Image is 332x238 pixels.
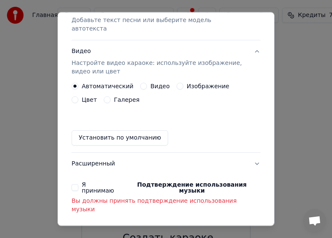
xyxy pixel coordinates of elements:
[72,59,247,76] p: Настройте видео караоке: используйте изображение, видео или цвет
[72,197,260,214] p: Вы должны принять подтверждение использования музыки
[72,153,260,175] button: Расширенный
[72,83,260,152] div: ВидеоНастройте видео караоке: используйте изображение, видео или цвет
[72,16,247,33] p: Добавьте текст песни или выберите модель автотекста
[123,182,260,193] button: Я принимаю
[82,83,133,89] label: Автоматический
[72,130,168,146] button: Установить по умолчанию
[114,97,140,103] label: Галерея
[72,4,110,13] div: Текст песни
[72,47,247,76] div: Видео
[150,83,170,89] label: Видео
[72,40,260,83] button: ВидеоНастройте видео караоке: используйте изображение, видео или цвет
[82,182,260,193] label: Я принимаю
[82,97,97,103] label: Цвет
[187,83,230,89] label: Изображение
